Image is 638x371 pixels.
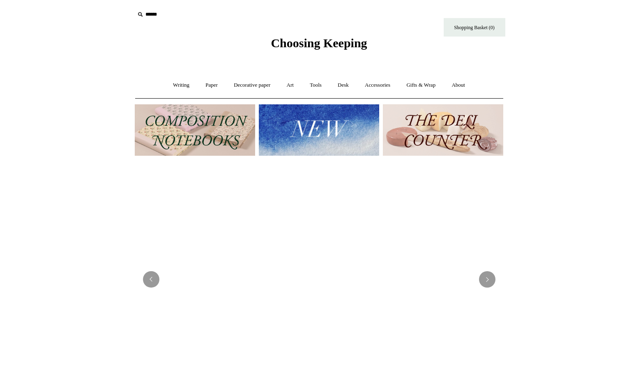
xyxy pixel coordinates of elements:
button: Next [479,271,495,288]
a: Writing [166,74,197,96]
a: Accessories [357,74,398,96]
img: New.jpg__PID:f73bdf93-380a-4a35-bcfe-7823039498e1 [259,104,379,156]
a: Paper [198,74,225,96]
a: About [444,74,472,96]
a: Choosing Keeping [271,43,367,48]
a: Gifts & Wrap [399,74,443,96]
a: Decorative paper [226,74,278,96]
a: Desk [330,74,356,96]
img: 202302 Composition ledgers.jpg__PID:69722ee6-fa44-49dd-a067-31375e5d54ec [135,104,255,156]
button: Previous [143,271,159,288]
a: Art [279,74,301,96]
a: Tools [302,74,329,96]
img: The Deli Counter [383,104,503,156]
span: Choosing Keeping [271,36,367,50]
a: Shopping Basket (0) [444,18,505,37]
